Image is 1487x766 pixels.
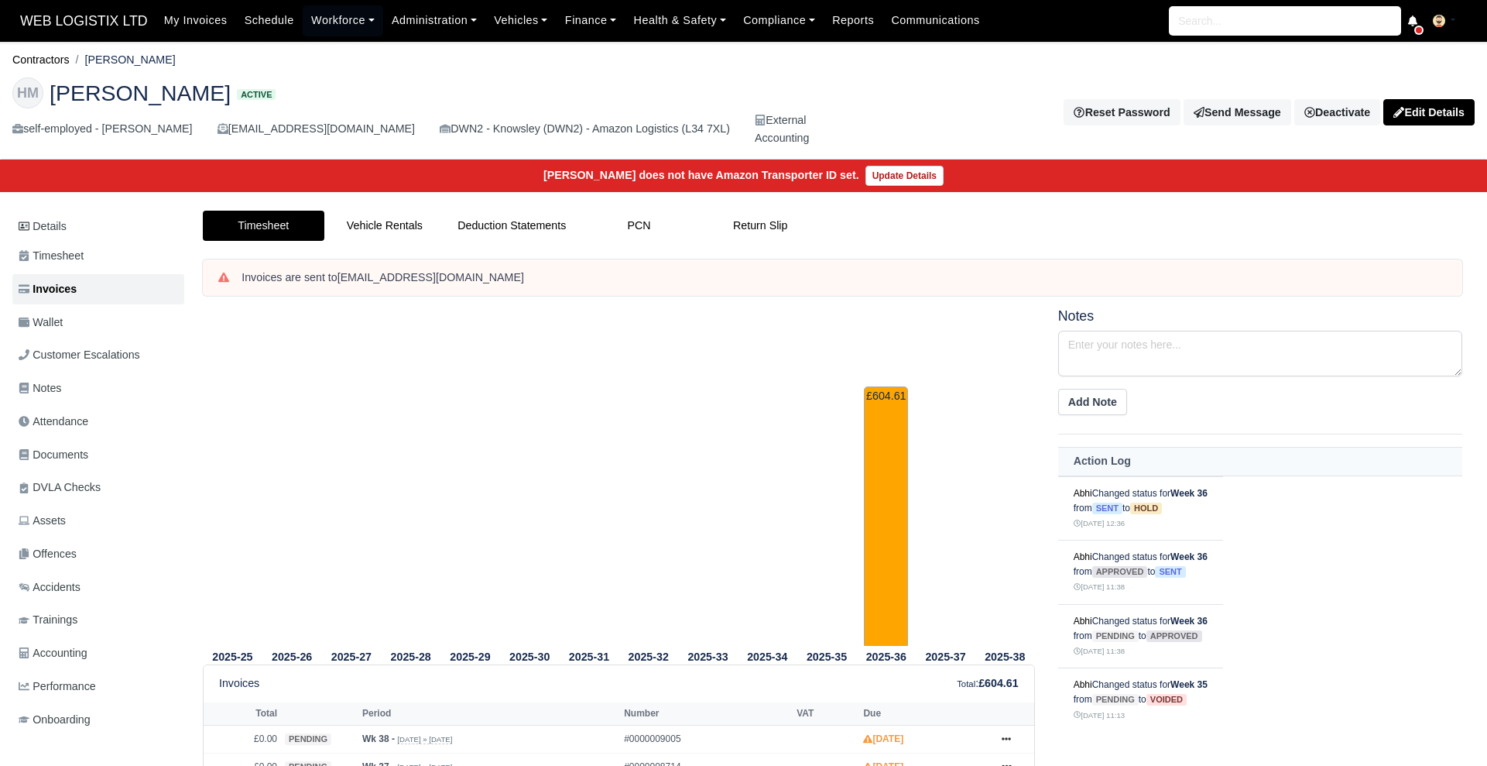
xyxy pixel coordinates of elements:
[1092,566,1148,578] span: approved
[12,407,184,437] a: Attendance
[12,340,184,370] a: Customer Escalations
[1058,541,1223,605] td: Changed status for from to
[755,112,809,147] div: External Accounting
[440,120,730,138] div: DWN2 - Knowsley (DWN2) - Amazon Logistics (L34 7XL)
[500,647,560,665] th: 2025-30
[1,65,1486,160] div: Hamza Aziz Mirza
[12,440,184,470] a: Documents
[1074,488,1092,499] a: Abhi
[381,647,440,665] th: 2025-28
[865,166,944,186] a: Update Details
[560,647,619,665] th: 2025-31
[975,647,1035,665] th: 2025-38
[1383,99,1475,125] a: Edit Details
[19,446,88,464] span: Documents
[12,120,193,138] div: self-employed - [PERSON_NAME]
[218,120,415,138] div: [EMAIL_ADDRESS][DOMAIN_NAME]
[236,5,303,36] a: Schedule
[856,647,916,665] th: 2025-36
[19,644,87,662] span: Accounting
[1170,551,1208,562] strong: Week 36
[19,314,63,331] span: Wallet
[12,53,70,66] a: Contractors
[1146,630,1202,642] span: approved
[324,211,446,241] a: Vehicle Rentals
[957,675,1018,692] div: :
[19,280,77,298] span: Invoices
[882,5,988,36] a: Communications
[440,647,500,665] th: 2025-29
[916,647,975,665] th: 2025-37
[12,605,184,635] a: Trainings
[12,5,156,36] span: WEB LOGISTIX LTD
[1074,679,1092,690] a: Abhi
[1074,616,1092,627] a: Abhi
[824,5,882,36] a: Reports
[19,346,140,364] span: Customer Escalations
[19,512,66,530] span: Assets
[12,274,184,304] a: Invoices
[12,307,184,338] a: Wallet
[203,647,262,665] th: 2025-25
[1146,694,1187,706] span: voided
[12,572,184,603] a: Accidents
[1064,99,1180,125] button: Reset Password
[12,705,184,735] a: Onboarding
[322,647,382,665] th: 2025-27
[1170,488,1208,499] strong: Week 36
[203,211,324,241] a: Timesheet
[738,647,797,665] th: 2025-34
[1058,447,1462,476] th: Action Log
[1074,647,1125,655] small: [DATE] 11:38
[19,380,61,397] span: Notes
[445,211,578,241] a: Deduction Statements
[12,506,184,536] a: Assets
[19,678,96,696] span: Performance
[700,211,821,241] a: Return Slip
[337,271,524,283] strong: [EMAIL_ADDRESS][DOMAIN_NAME]
[12,539,184,569] a: Offences
[1074,711,1125,720] small: [DATE] 11:13
[19,579,81,596] span: Accidents
[70,51,176,69] li: [PERSON_NAME]
[1169,6,1401,36] input: Search...
[19,711,91,729] span: Onboarding
[19,611,77,629] span: Trainings
[1294,99,1380,125] a: Deactivate
[678,647,738,665] th: 2025-33
[735,5,824,36] a: Compliance
[625,5,735,36] a: Health & Safety
[978,677,1018,689] strong: £604.61
[50,82,231,104] span: [PERSON_NAME]
[859,702,987,726] th: Due
[1058,389,1127,415] button: Add Note
[1155,566,1185,578] span: sent
[12,638,184,668] a: Accounting
[303,5,383,36] a: Workforce
[864,386,908,647] td: £604.61
[485,5,557,36] a: Vehicles
[1209,587,1487,766] iframe: Chat Widget
[557,5,625,36] a: Finance
[1170,616,1208,627] strong: Week 36
[1058,604,1223,668] td: Changed status for from to
[262,647,322,665] th: 2025-26
[1058,308,1462,325] h5: Notes
[204,702,281,726] th: Total
[578,211,700,241] a: PCN
[1074,551,1092,562] a: Abhi
[19,247,84,265] span: Timesheet
[397,735,452,744] small: [DATE] » [DATE]
[620,726,793,754] td: #0000009005
[12,212,184,241] a: Details
[19,413,88,431] span: Attendance
[219,677,259,690] h6: Invoices
[383,5,485,36] a: Administration
[1058,476,1223,541] td: Changed status for from to
[1074,519,1125,527] small: [DATE] 12:36
[12,672,184,702] a: Performance
[1170,679,1208,690] strong: Week 35
[19,545,77,563] span: Offences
